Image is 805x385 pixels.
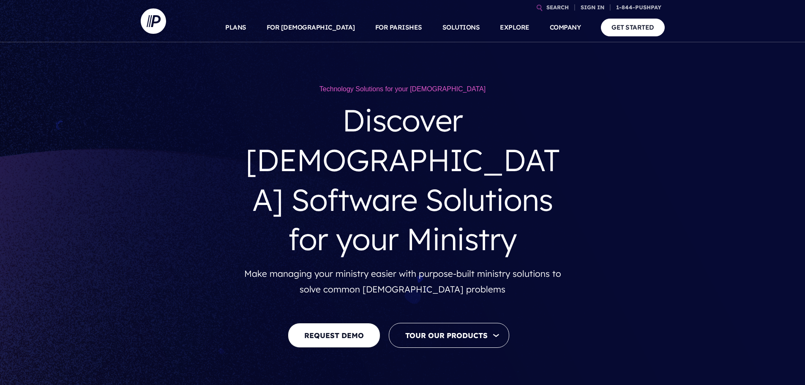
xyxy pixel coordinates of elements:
[288,323,380,348] a: REQUEST DEMO
[550,13,581,42] a: COMPANY
[244,85,561,94] h1: Technology Solutions for your [DEMOGRAPHIC_DATA]
[601,19,665,36] a: GET STARTED
[375,13,422,42] a: FOR PARISHES
[244,266,561,298] p: Make managing your ministry easier with purpose-built ministry solutions to solve common [DEMOGRA...
[225,13,246,42] a: PLANS
[267,13,355,42] a: FOR [DEMOGRAPHIC_DATA]
[389,323,509,348] button: Tour Our Products
[244,94,561,265] h3: Discover [DEMOGRAPHIC_DATA] Software Solutions for your Ministry
[500,13,529,42] a: EXPLORE
[442,13,480,42] a: SOLUTIONS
